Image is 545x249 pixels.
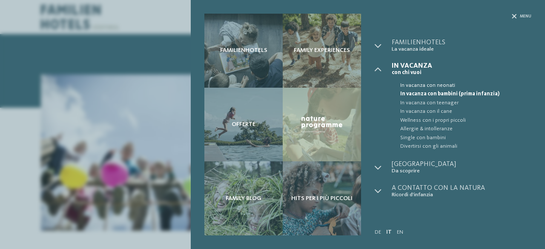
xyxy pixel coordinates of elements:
[283,161,361,235] a: Hotel per bambini in Trentino: giochi e avventure a volontà Hits per i più piccoli
[400,90,531,98] span: In vacanza con bambini (prima infanzia)
[400,99,531,107] span: In vacanza con teenager
[392,142,531,151] a: Divertirsi con gli animali
[392,46,531,52] span: La vacanza ideale
[392,161,531,174] a: [GEOGRAPHIC_DATA] Da scoprire
[204,161,283,235] a: Hotel per bambini in Trentino: giochi e avventure a volontà Family Blog
[294,47,350,54] span: Family experiences
[392,63,531,69] span: In vacanza
[232,121,255,128] span: Offerte
[520,14,531,19] span: Menu
[400,125,531,133] span: Allergie & intolleranze
[392,69,531,76] span: con chi vuoi
[283,14,361,88] a: Hotel per bambini in Trentino: giochi e avventure a volontà Family experiences
[392,90,531,98] a: In vacanza con bambini (prima infanzia)
[400,107,531,116] span: In vacanza con il cane
[400,142,531,151] span: Divertirsi con gli animali
[392,168,531,174] span: Da scoprire
[375,229,381,235] a: DE
[392,125,531,133] a: Allergie & intolleranze
[392,134,531,142] a: Single con bambini
[204,88,283,162] a: Hotel per bambini in Trentino: giochi e avventure a volontà Offerte
[392,116,531,125] a: Wellness con i propri piccoli
[392,39,531,46] span: Familienhotels
[392,39,531,52] a: Familienhotels La vacanza ideale
[400,81,531,90] span: In vacanza con neonati
[392,192,531,198] span: Ricordi d’infanzia
[283,88,361,162] a: Hotel per bambini in Trentino: giochi e avventure a volontà Nature Programme
[226,195,261,202] span: Family Blog
[392,107,531,116] a: In vacanza con il cane
[392,161,531,168] span: [GEOGRAPHIC_DATA]
[300,114,344,135] img: Nature Programme
[291,195,353,202] span: Hits per i più piccoli
[220,47,267,54] span: Familienhotels
[397,229,403,235] a: EN
[400,134,531,142] span: Single con bambini
[392,185,531,198] a: A contatto con la natura Ricordi d’infanzia
[204,14,283,88] a: Hotel per bambini in Trentino: giochi e avventure a volontà Familienhotels
[400,116,531,125] span: Wellness con i propri piccoli
[392,99,531,107] a: In vacanza con teenager
[392,63,531,76] a: In vacanza con chi vuoi
[386,229,392,235] a: IT
[392,185,531,192] span: A contatto con la natura
[392,81,531,90] a: In vacanza con neonati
